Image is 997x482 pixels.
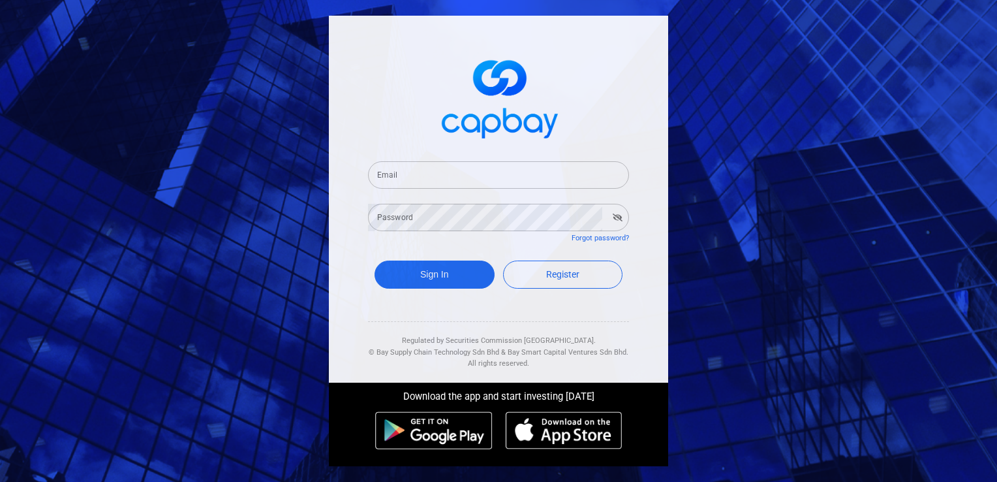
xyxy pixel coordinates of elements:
[503,261,623,289] a: Register
[506,411,622,449] img: ios
[319,383,678,405] div: Download the app and start investing [DATE]
[368,322,629,370] div: Regulated by Securities Commission [GEOGRAPHIC_DATA]. & All rights reserved.
[375,261,495,289] button: Sign In
[572,234,629,242] a: Forgot password?
[375,411,493,449] img: android
[546,269,579,280] span: Register
[433,48,564,146] img: logo
[508,348,628,357] span: Bay Smart Capital Ventures Sdn Bhd.
[369,348,499,357] span: © Bay Supply Chain Technology Sdn Bhd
